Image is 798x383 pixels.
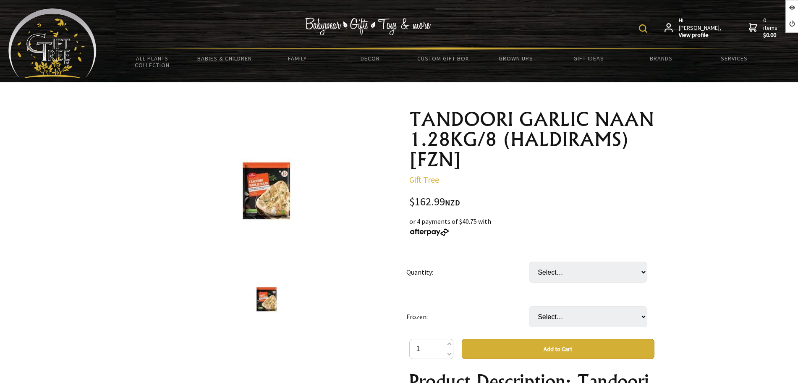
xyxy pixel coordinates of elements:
[679,17,722,39] span: Hi [PERSON_NAME],
[406,294,529,339] td: Frozen:
[763,31,779,39] strong: $0.00
[407,50,479,67] a: Custom Gift Box
[639,24,647,33] img: product search
[479,50,552,67] a: Grown Ups
[409,228,450,236] img: Afterpay
[305,18,431,35] img: Babywear - Gifts - Toys & more
[406,250,529,294] td: Quantity:
[116,50,188,74] a: All Plants Collection
[188,50,261,67] a: Babies & Children
[552,50,625,67] a: Gift Ideas
[229,153,304,229] img: TANDOORI GARLIC NAAN 1.28KG/8 (HALDIRAMS) [FZN]
[251,283,283,315] img: TANDOORI GARLIC NAAN 1.28KG/8 (HALDIRAMS) [FZN]
[698,50,770,67] a: Services
[409,109,654,170] h1: TANDOORI GARLIC NAAN 1.28KG/8 (HALDIRAMS) [FZN]
[409,216,654,236] div: or 4 payments of $40.75 with
[625,50,698,67] a: Brands
[8,8,97,78] img: Babyware - Gifts - Toys and more...
[763,16,779,39] span: 0 items
[462,339,654,359] button: Add to Cart
[445,198,460,207] span: NZD
[749,17,779,39] a: 0 items$0.00
[409,197,654,208] div: $162.99
[409,174,439,185] a: Gift Tree
[679,31,722,39] strong: View profile
[334,50,406,67] a: Decor
[261,50,334,67] a: Family
[665,17,722,39] a: Hi [PERSON_NAME],View profile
